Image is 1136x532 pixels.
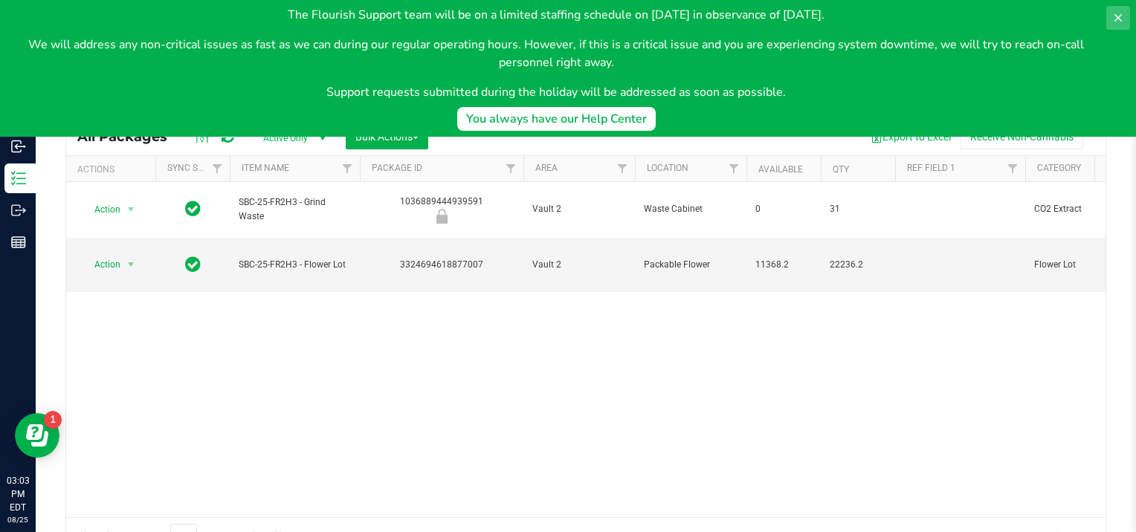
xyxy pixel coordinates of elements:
[758,164,803,175] a: Available
[532,258,626,272] span: Vault 2
[12,83,1100,101] p: Support requests submitted during the holiday will be addressed as soon as possible.
[7,474,29,514] p: 03:03 PM EDT
[242,163,289,173] a: Item Name
[81,254,121,275] span: Action
[644,258,738,272] span: Packable Flower
[532,202,626,216] span: Vault 2
[358,195,526,224] div: 1036889444939591
[830,202,886,216] span: 31
[205,156,230,181] a: Filter
[185,254,201,275] span: In Sync
[335,156,360,181] a: Filter
[358,209,526,224] div: Newly Received
[11,235,26,250] inline-svg: Reports
[1001,156,1025,181] a: Filter
[122,199,141,220] span: select
[15,413,59,458] iframe: Resource center
[122,254,141,275] span: select
[355,131,419,143] span: Bulk Actions
[11,139,26,154] inline-svg: Inbound
[466,110,647,128] div: You always have our Help Center
[11,171,26,186] inline-svg: Inventory
[12,6,1100,24] p: The Flourish Support team will be on a limited staffing schedule on [DATE] in observance of [DATE].
[1037,163,1081,173] a: Category
[185,198,201,219] span: In Sync
[647,163,688,173] a: Location
[610,156,635,181] a: Filter
[833,164,849,175] a: Qty
[12,36,1100,71] p: We will address any non-critical issues as fast as we can during our regular operating hours. How...
[722,156,746,181] a: Filter
[239,195,351,224] span: SBC-25-FR2H3 - Grind Waste
[358,258,526,272] div: 3324694618877007
[830,258,886,272] span: 22236.2
[907,163,955,173] a: Ref Field 1
[755,258,812,272] span: 11368.2
[7,514,29,525] p: 08/25
[372,163,422,173] a: Package ID
[499,156,523,181] a: Filter
[167,163,225,173] a: Sync Status
[44,411,62,429] iframe: Resource center unread badge
[535,163,558,173] a: Area
[11,203,26,218] inline-svg: Outbound
[77,164,149,175] div: Actions
[644,202,738,216] span: Waste Cabinet
[755,202,812,216] span: 0
[81,199,121,220] span: Action
[239,258,351,272] span: SBC-25-FR2H3 - Flower Lot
